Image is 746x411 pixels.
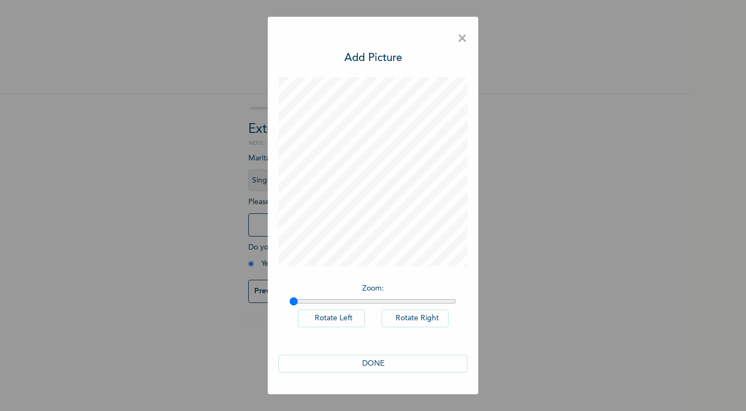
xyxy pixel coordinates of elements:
span: Please add a recent Passport Photograph [248,198,443,242]
button: DONE [279,355,467,373]
button: Rotate Right [382,309,449,327]
span: × [457,28,467,50]
button: Rotate Left [298,309,365,327]
p: Zoom : [289,283,457,294]
h3: Add Picture [344,50,402,66]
